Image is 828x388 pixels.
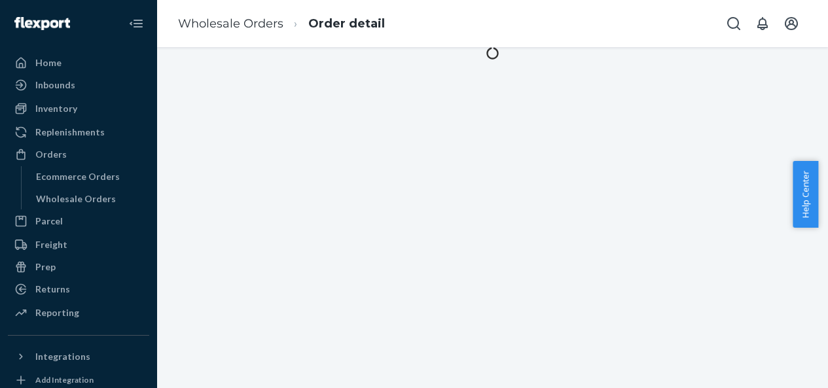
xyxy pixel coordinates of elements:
div: Freight [35,238,67,251]
div: Inventory [35,102,77,115]
button: Open notifications [749,10,776,37]
a: Order detail [308,16,385,31]
a: Freight [8,234,149,255]
a: Home [8,52,149,73]
div: Parcel [35,215,63,228]
div: Prep [35,260,56,273]
div: Wholesale Orders [36,192,116,205]
button: Help Center [793,161,818,228]
div: Integrations [35,350,90,363]
a: Prep [8,256,149,277]
a: Reporting [8,302,149,323]
a: Inventory [8,98,149,119]
a: Add Integration [8,372,149,388]
button: Integrations [8,346,149,367]
button: Open account menu [778,10,804,37]
div: Reporting [35,306,79,319]
a: Ecommerce Orders [29,166,150,187]
a: Wholesale Orders [29,188,150,209]
ol: breadcrumbs [168,5,395,43]
button: Open Search Box [721,10,747,37]
div: Add Integration [35,374,94,385]
button: Close Navigation [123,10,149,37]
a: Replenishments [8,122,149,143]
a: Parcel [8,211,149,232]
div: Ecommerce Orders [36,170,120,183]
div: Inbounds [35,79,75,92]
a: Orders [8,144,149,165]
a: Wholesale Orders [178,16,283,31]
img: Flexport logo [14,17,70,30]
a: Returns [8,279,149,300]
div: Returns [35,283,70,296]
div: Home [35,56,62,69]
div: Orders [35,148,67,161]
a: Inbounds [8,75,149,96]
div: Replenishments [35,126,105,139]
